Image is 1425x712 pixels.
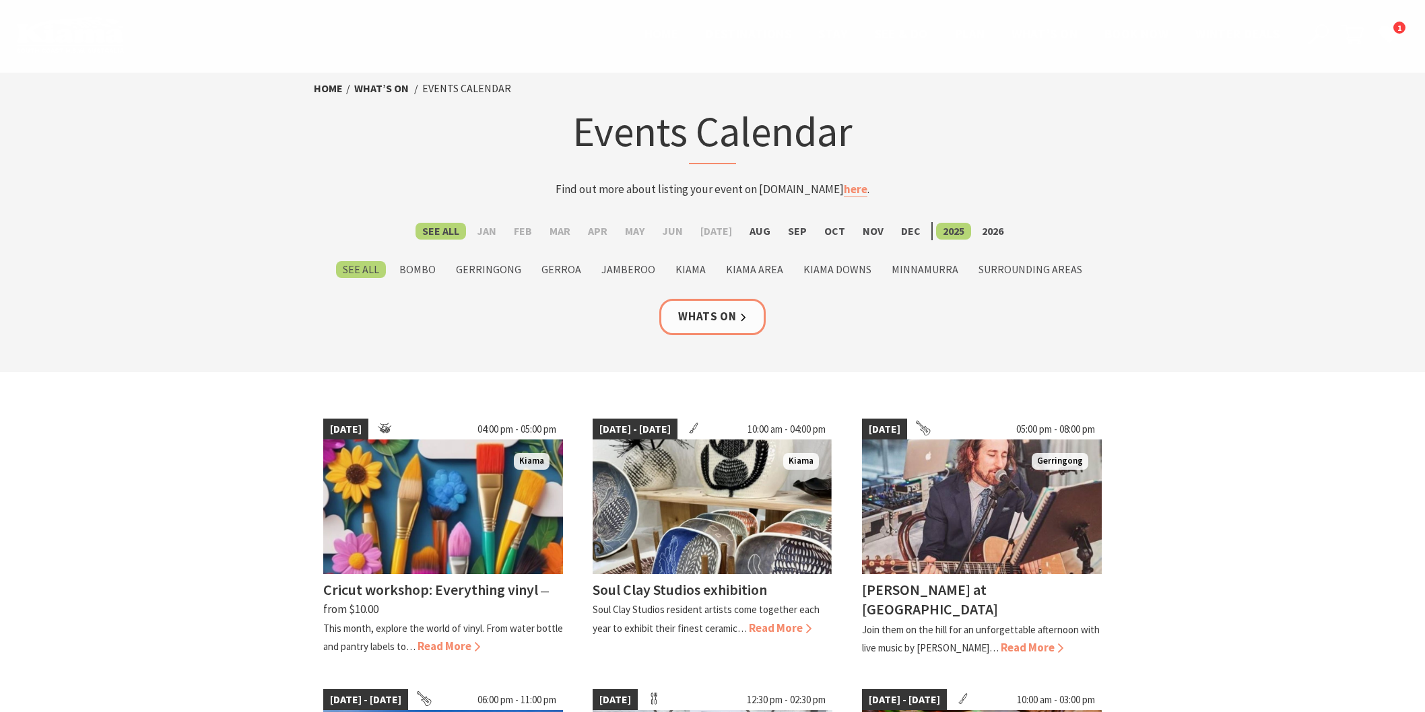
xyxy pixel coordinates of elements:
[781,223,814,240] label: Sep
[1009,419,1102,440] span: 05:00 pm - 08:00 pm
[323,419,368,440] span: [DATE]
[595,261,662,278] label: Jamberoo
[323,419,563,657] a: [DATE] 04:00 pm - 05:00 pm Makers & Creators workshop Kiama Cricut workshop: Everything vinyl ⁠— ...
[694,223,739,240] label: [DATE]
[955,26,985,42] span: Plan
[655,223,690,240] label: Jun
[1393,22,1405,34] span: 1
[393,261,442,278] label: Bombo
[1010,689,1102,711] span: 10:00 am - 03:00 pm
[1012,26,1078,42] span: What’s On
[618,223,651,240] label: May
[593,419,832,657] a: [DATE] - [DATE] 10:00 am - 04:00 pm Clay display Kiama Soul Clay Studios exhibition Soul Clay Stu...
[593,419,677,440] span: [DATE] - [DATE]
[543,223,577,240] label: Mar
[1032,453,1088,470] span: Gerringong
[741,419,832,440] span: 10:00 am - 04:00 pm
[659,299,766,334] a: Whats On
[354,81,409,96] a: What’s On
[975,223,1010,240] label: 2026
[449,261,528,278] label: Gerringong
[449,180,976,199] p: Find out more about listing your event on [DOMAIN_NAME] .
[1104,26,1168,42] span: Book now
[972,261,1089,278] label: Surrounding Areas
[471,689,563,711] span: 06:00 pm - 11:00 pm
[314,81,343,96] a: Home
[818,223,852,240] label: Oct
[856,223,890,240] label: Nov
[336,261,386,278] label: See All
[797,261,878,278] label: Kiama Downs
[818,26,848,42] span: Stay
[535,261,588,278] label: Gerroa
[416,223,466,240] label: See All
[631,24,1293,46] nav: Main Menu
[844,182,867,197] a: here
[740,689,832,711] span: 12:30 pm - 02:30 pm
[875,26,928,42] span: See & Do
[719,261,790,278] label: Kiama Area
[514,453,550,470] span: Kiama
[593,603,820,634] p: Soul Clay Studios resident artists come together each year to exhibit their finest ceramic…
[593,689,638,711] span: [DATE]
[323,689,408,711] span: [DATE] - [DATE]
[862,439,1102,574] img: Anthony Hughes
[862,580,998,618] h4: [PERSON_NAME] at [GEOGRAPHIC_DATA]
[323,622,563,653] p: This month, explore the world of vinyl. From water bottle and pantry labels to…
[1001,640,1063,655] span: Read More
[862,419,907,440] span: [DATE]
[1195,26,1280,42] span: Winter Deals
[705,26,791,42] span: Destinations
[470,223,503,240] label: Jan
[16,16,124,53] img: Kiama Logo
[323,580,538,599] h4: Cricut workshop: Everything vinyl
[471,419,563,440] span: 04:00 pm - 05:00 pm
[581,223,614,240] label: Apr
[593,580,767,599] h4: Soul Clay Studios exhibition
[449,104,976,164] h1: Events Calendar
[418,639,480,653] span: Read More
[862,623,1100,654] p: Join them on the hill for an unforgettable afternoon with live music by [PERSON_NAME]…
[936,223,971,240] label: 2025
[644,26,679,42] span: Home
[1379,24,1399,44] a: 1
[894,223,927,240] label: Dec
[749,620,811,635] span: Read More
[743,223,777,240] label: Aug
[885,261,965,278] label: Minnamurra
[783,453,819,470] span: Kiama
[862,419,1102,657] a: [DATE] 05:00 pm - 08:00 pm Anthony Hughes Gerringong [PERSON_NAME] at [GEOGRAPHIC_DATA] Join them...
[323,439,563,574] img: Makers & Creators workshop
[669,261,712,278] label: Kiama
[862,689,947,711] span: [DATE] - [DATE]
[593,439,832,574] img: Clay display
[422,80,511,98] li: Events Calendar
[507,223,539,240] label: Feb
